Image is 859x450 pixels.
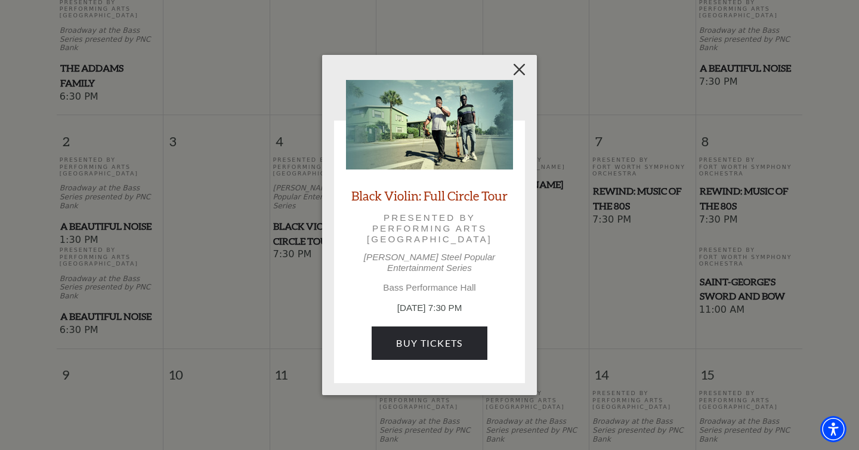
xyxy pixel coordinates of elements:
[346,301,513,315] p: [DATE] 7:30 PM
[372,326,487,360] a: Buy Tickets
[363,212,496,245] p: Presented by Performing Arts [GEOGRAPHIC_DATA]
[346,282,513,293] p: Bass Performance Hall
[508,58,531,81] button: Close
[351,187,508,204] a: Black Violin: Full Circle Tour
[346,80,513,169] img: Black Violin: Full Circle Tour
[346,252,513,273] p: [PERSON_NAME] Steel Popular Entertainment Series
[820,416,846,442] div: Accessibility Menu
